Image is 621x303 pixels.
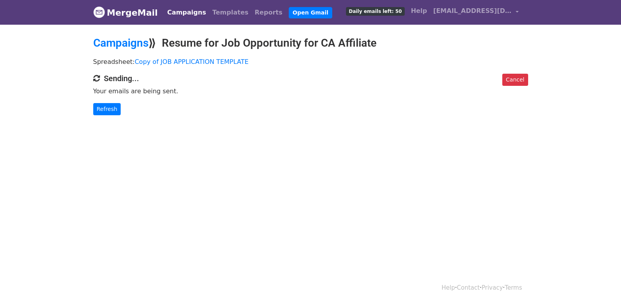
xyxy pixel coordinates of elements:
[93,6,105,18] img: MergeMail logo
[430,3,522,22] a: [EMAIL_ADDRESS][DOMAIN_NAME]
[93,103,121,115] a: Refresh
[93,58,528,66] p: Spreadsheet:
[252,5,286,20] a: Reports
[164,5,209,20] a: Campaigns
[408,3,430,19] a: Help
[209,5,252,20] a: Templates
[135,58,249,65] a: Copy of JOB APPLICATION TEMPLATE
[343,3,407,19] a: Daily emails left: 50
[93,4,158,21] a: MergeMail
[502,74,528,86] a: Cancel
[93,36,528,50] h2: ⟫ Resume for Job Opportunity for CA Affiliate
[289,7,332,18] a: Open Gmail
[93,74,528,83] h4: Sending...
[442,284,455,291] a: Help
[93,87,528,95] p: Your emails are being sent.
[93,36,148,49] a: Campaigns
[433,6,512,16] span: [EMAIL_ADDRESS][DOMAIN_NAME]
[505,284,522,291] a: Terms
[457,284,480,291] a: Contact
[346,7,404,16] span: Daily emails left: 50
[482,284,503,291] a: Privacy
